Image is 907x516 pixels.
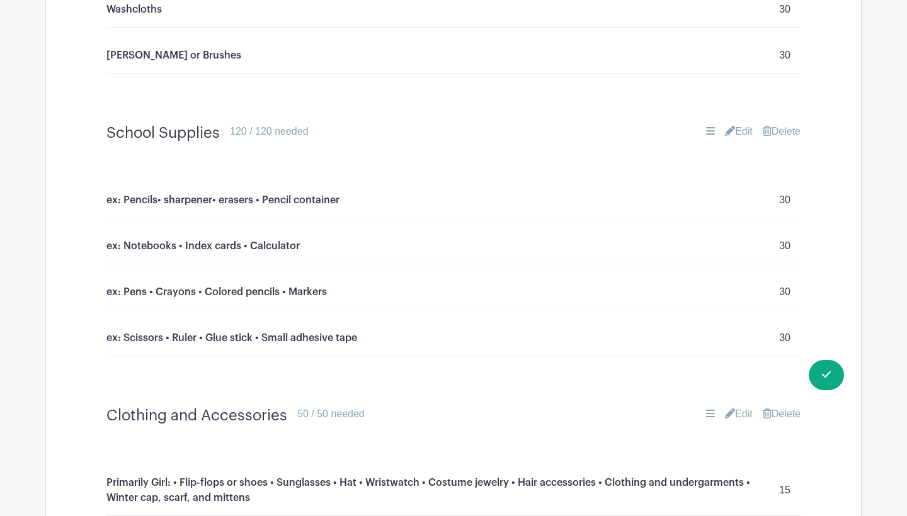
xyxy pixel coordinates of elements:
[230,124,309,139] div: 120 / 120 needed
[779,330,790,345] p: 30
[779,48,790,63] p: 30
[779,2,790,17] p: 30
[106,2,162,17] p: Washcloths
[763,124,801,139] a: Delete
[779,284,790,300] p: 30
[106,48,241,63] p: [PERSON_NAME] or Brushes
[106,193,339,208] p: ex: Pencils• sharpener• erasers • Pencil container
[106,238,300,254] p: ex: Notebooks • Index cards • Calculator
[763,407,801,422] a: Delete
[779,483,790,498] p: 15
[779,238,790,254] p: 30
[725,124,753,139] a: Edit
[106,284,327,300] p: ex: Pens • Crayons • Colored pencils • Markers
[106,330,357,345] p: ex: Scissors • Ruler • Glue stick • Small adhesive tape
[106,407,287,425] h4: Clothing and Accessories
[106,124,220,142] h4: School Supplies
[779,193,790,208] p: 30
[106,475,779,505] p: Primarily Girl: • Flip-flops or shoes • Sunglasses • Hat • Wristwatch • Costume jewelry • Hair ac...
[725,407,753,422] a: Edit
[297,407,365,422] div: 50 / 50 needed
